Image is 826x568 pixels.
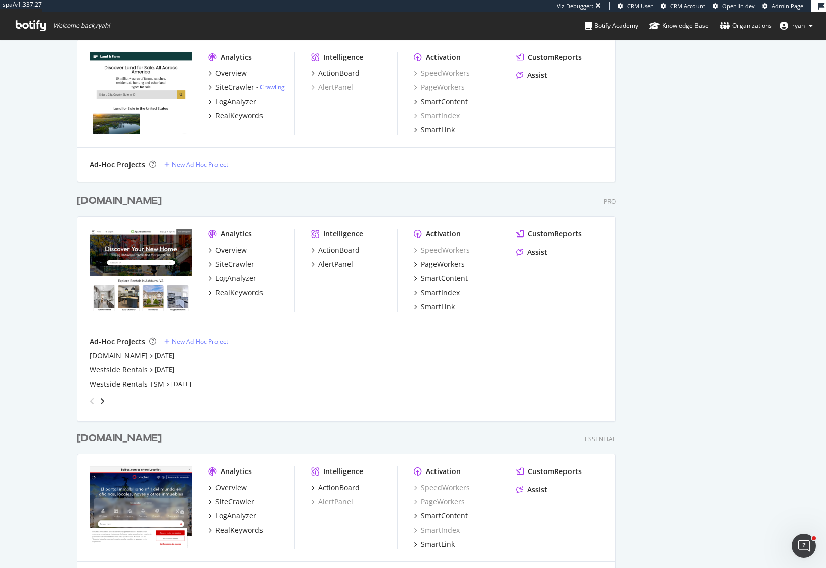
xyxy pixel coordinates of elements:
[720,12,772,39] a: Organizations
[171,380,191,388] a: [DATE]
[426,466,461,477] div: Activation
[215,259,254,269] div: SiteCrawler
[311,259,353,269] a: AlertPanel
[77,194,166,208] a: [DOMAIN_NAME]
[215,497,254,507] div: SiteCrawler
[77,194,162,208] div: [DOMAIN_NAME]
[516,229,582,239] a: CustomReports
[414,68,470,78] div: SpeedWorkers
[90,160,145,170] div: Ad-Hoc Projects
[421,259,465,269] div: PageWorkers
[90,229,192,311] img: apartments.com
[649,21,709,31] div: Knowledge Base
[208,259,254,269] a: SiteCrawler
[414,497,465,507] a: PageWorkers
[208,245,247,255] a: Overview
[215,483,247,493] div: Overview
[627,2,653,10] span: CRM User
[85,393,99,409] div: angle-left
[215,97,256,107] div: LogAnalyzer
[215,288,263,298] div: RealKeywords
[516,70,547,80] a: Assist
[208,111,263,121] a: RealKeywords
[311,82,353,92] div: AlertPanel
[585,21,638,31] div: Botify Academy
[527,247,547,257] div: Assist
[670,2,705,10] span: CRM Account
[215,82,254,92] div: SiteCrawler
[208,82,285,92] a: SiteCrawler- Crawling
[772,2,803,10] span: Admin Page
[77,431,162,446] div: [DOMAIN_NAME]
[311,497,353,507] a: AlertPanel
[426,229,461,239] div: Activation
[421,302,455,312] div: SmartLink
[260,83,285,91] a: Crawling
[585,435,616,443] div: Essential
[426,52,461,62] div: Activation
[414,82,465,92] a: PageWorkers
[311,245,360,255] a: ActionBoard
[208,497,254,507] a: SiteCrawler
[318,245,360,255] div: ActionBoard
[215,68,247,78] div: Overview
[421,97,468,107] div: SmartContent
[90,52,192,134] img: landandfarm.com
[208,273,256,283] a: LogAnalyzer
[208,511,256,521] a: LogAnalyzer
[414,245,470,255] a: SpeedWorkers
[722,2,755,10] span: Open in dev
[585,12,638,39] a: Botify Academy
[414,539,455,549] a: SmartLink
[77,431,166,446] a: [DOMAIN_NAME]
[414,302,455,312] a: SmartLink
[421,273,468,283] div: SmartContent
[414,273,468,283] a: SmartContent
[792,534,816,558] iframe: Intercom live chat
[311,483,360,493] a: ActionBoard
[99,396,106,406] div: angle-right
[215,525,263,535] div: RealKeywords
[414,125,455,135] a: SmartLink
[762,2,803,10] a: Admin Page
[323,52,363,62] div: Intelligence
[528,466,582,477] div: CustomReports
[215,273,256,283] div: LogAnalyzer
[90,351,148,361] a: [DOMAIN_NAME]
[421,125,455,135] div: SmartLink
[661,2,705,10] a: CRM Account
[516,485,547,495] a: Assist
[215,245,247,255] div: Overview
[516,52,582,62] a: CustomReports
[256,83,285,91] div: -
[720,21,772,31] div: Organizations
[90,365,148,375] div: Westside Rentals
[414,511,468,521] a: SmartContent
[208,483,247,493] a: Overview
[90,379,164,389] a: Westside Rentals TSM
[318,259,353,269] div: AlertPanel
[318,68,360,78] div: ActionBoard
[172,160,228,169] div: New Ad-Hoc Project
[208,288,263,298] a: RealKeywords
[215,111,263,121] div: RealKeywords
[90,466,192,548] img: loopnet.es
[311,68,360,78] a: ActionBoard
[172,337,228,346] div: New Ad-Hoc Project
[414,525,460,535] div: SmartIndex
[414,97,468,107] a: SmartContent
[208,97,256,107] a: LogAnalyzer
[649,12,709,39] a: Knowledge Base
[221,52,252,62] div: Analytics
[208,525,263,535] a: RealKeywords
[414,111,460,121] div: SmartIndex
[527,485,547,495] div: Assist
[414,483,470,493] a: SpeedWorkers
[421,511,468,521] div: SmartContent
[713,2,755,10] a: Open in dev
[90,337,145,347] div: Ad-Hoc Projects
